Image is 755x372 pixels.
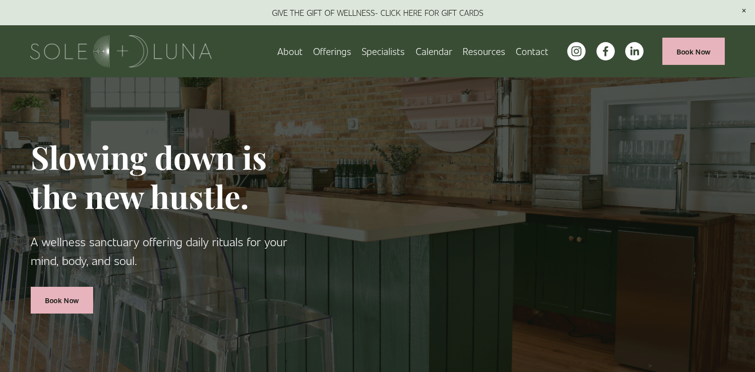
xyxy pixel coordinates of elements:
a: Contact [516,43,548,60]
a: instagram-unauth [567,42,586,60]
a: facebook-unauth [596,42,615,60]
p: A wellness sanctuary offering daily rituals for your mind, body, and soul. [31,232,317,270]
a: About [277,43,303,60]
img: Sole + Luna [30,35,212,67]
a: Book Now [31,287,93,314]
a: Specialists [362,43,405,60]
a: LinkedIn [625,42,644,60]
a: Calendar [416,43,452,60]
a: Book Now [662,38,725,65]
a: folder dropdown [313,43,351,60]
h1: Slowing down is the new hustle. [31,138,317,216]
a: folder dropdown [463,43,505,60]
span: Offerings [313,44,351,59]
span: Resources [463,44,505,59]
